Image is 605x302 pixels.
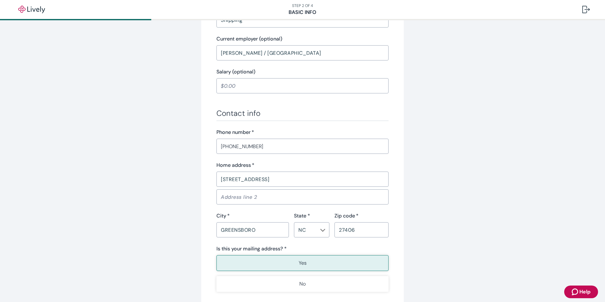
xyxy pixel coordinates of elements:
input: Zip code [334,223,389,236]
p: Yes [299,259,307,267]
button: Open [320,227,326,233]
label: City [216,212,230,220]
label: State * [294,212,310,220]
button: No [216,276,389,292]
label: Phone number [216,129,254,136]
input: Address line 2 [216,191,389,203]
label: Is this your mailing address? * [216,245,287,253]
input: (555) 555-5555 [216,140,389,153]
svg: Zendesk support icon [572,288,579,296]
svg: Chevron icon [320,228,325,233]
label: Current employer (optional) [216,35,282,43]
p: No [299,280,306,288]
input: City [216,223,289,236]
label: Home address [216,161,254,169]
span: Help [579,288,590,296]
label: Salary (optional) [216,68,255,76]
label: Zip code [334,212,359,220]
input: -- [296,225,317,234]
img: Lively [14,6,49,13]
input: $0.00 [216,79,389,92]
button: Log out [577,2,595,17]
button: Zendesk support iconHelp [564,286,598,298]
h3: Contact info [216,109,389,118]
button: Yes [216,255,389,271]
input: Address line 1 [216,173,389,186]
